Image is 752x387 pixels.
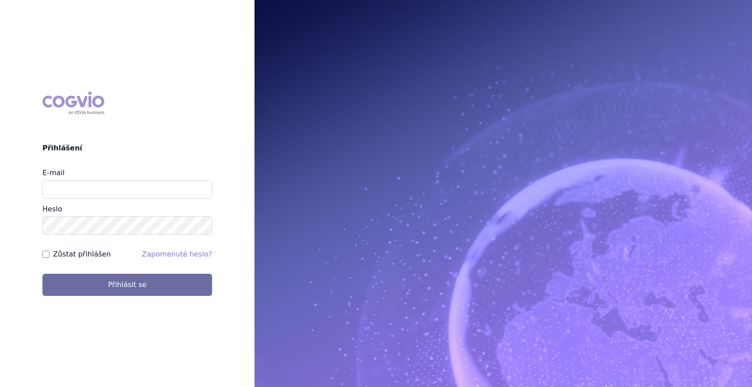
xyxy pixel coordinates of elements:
a: Zapomenuté heslo? [142,250,212,258]
h2: Přihlášení [42,143,212,153]
label: Zůstat přihlášen [53,249,111,260]
div: COGVIO [42,92,104,115]
label: Heslo [42,205,62,213]
button: Přihlásit se [42,274,212,296]
label: E-mail [42,169,65,177]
